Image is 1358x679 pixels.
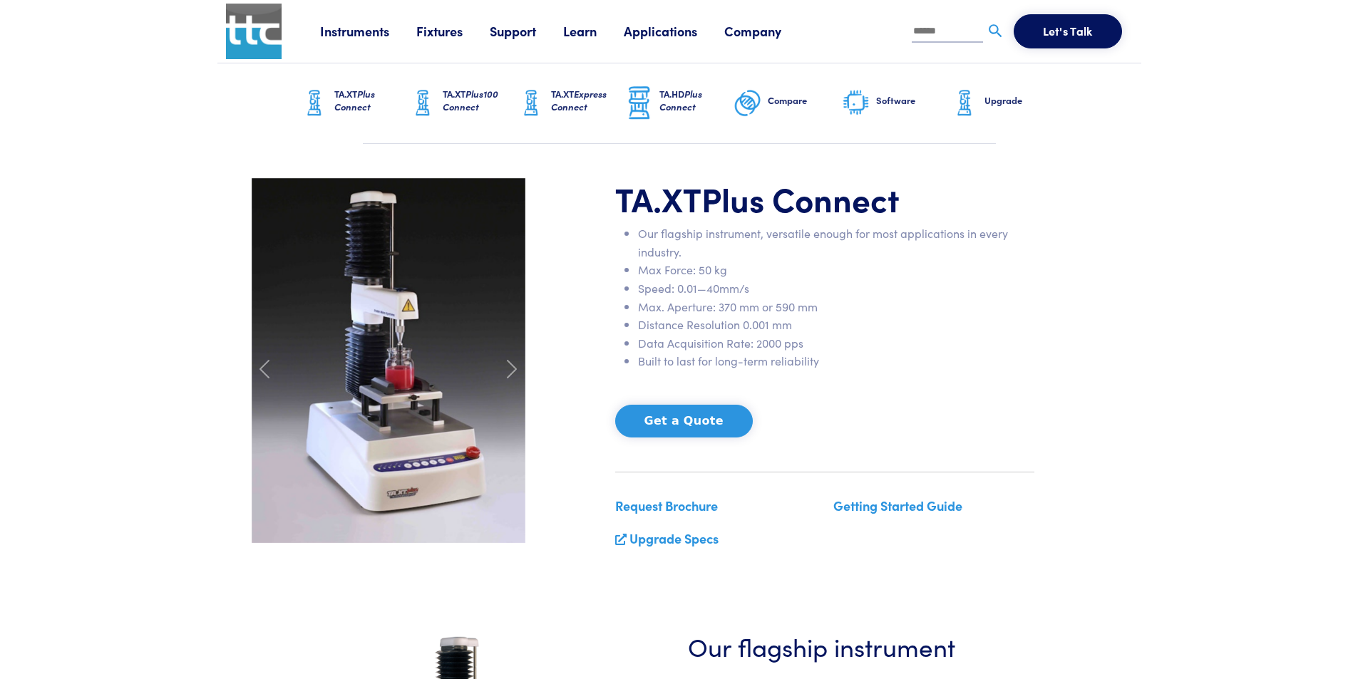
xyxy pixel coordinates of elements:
span: Plus Connect [659,87,702,113]
h6: Software [876,94,950,107]
a: Fixtures [416,22,490,40]
img: ta-xt-graphic.png [300,85,329,121]
img: carousel-ta-xt-plus-bloom.jpg [252,178,525,543]
button: Get a Quote [615,405,753,437]
a: Support [490,22,563,40]
li: Built to last for long-term reliability [638,352,1034,370]
img: software-graphic.png [842,88,870,118]
span: Plus100 Connect [443,87,498,113]
li: Max Force: 50 kg [638,261,1034,279]
li: Our flagship instrument, versatile enough for most applications in every industry. [638,224,1034,261]
li: Max. Aperture: 370 mm or 590 mm [638,298,1034,316]
img: ta-xt-graphic.png [950,85,979,121]
a: TA.HDPlus Connect [625,63,734,143]
a: TA.XTPlus100 Connect [408,63,517,143]
a: Software [842,63,950,143]
a: Company [724,22,808,40]
span: Express Connect [551,87,607,113]
a: Learn [563,22,624,40]
h6: Upgrade [984,94,1059,107]
li: Distance Resolution 0.001 mm [638,316,1034,334]
li: Speed: 0.01—40mm/s [638,279,1034,298]
span: Plus Connect [334,87,375,113]
a: Request Brochure [615,497,718,514]
h6: TA.HD [659,88,734,113]
img: ta-hd-graphic.png [625,85,654,122]
h6: TA.XT [443,88,517,113]
h1: TA.XT [615,178,1034,219]
img: ta-xt-graphic.png [408,85,437,121]
a: Instruments [320,22,416,40]
img: ta-xt-graphic.png [517,85,545,121]
span: Plus Connect [701,175,900,221]
a: Applications [624,22,724,40]
a: Upgrade Specs [629,529,719,547]
h6: TA.XT [551,88,625,113]
h6: Compare [768,94,842,107]
a: Getting Started Guide [833,497,962,514]
a: TA.XTPlus Connect [300,63,408,143]
h6: TA.XT [334,88,408,113]
button: Let's Talk [1014,14,1122,48]
img: compare-graphic.png [734,85,762,121]
img: ttc_logo_1x1_v1.0.png [226,4,282,59]
a: Compare [734,63,842,143]
li: Data Acquisition Rate: 2000 pps [638,334,1034,353]
a: Upgrade [950,63,1059,143]
h3: Our flagship instrument [688,628,962,663]
a: TA.XTExpress Connect [517,63,625,143]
